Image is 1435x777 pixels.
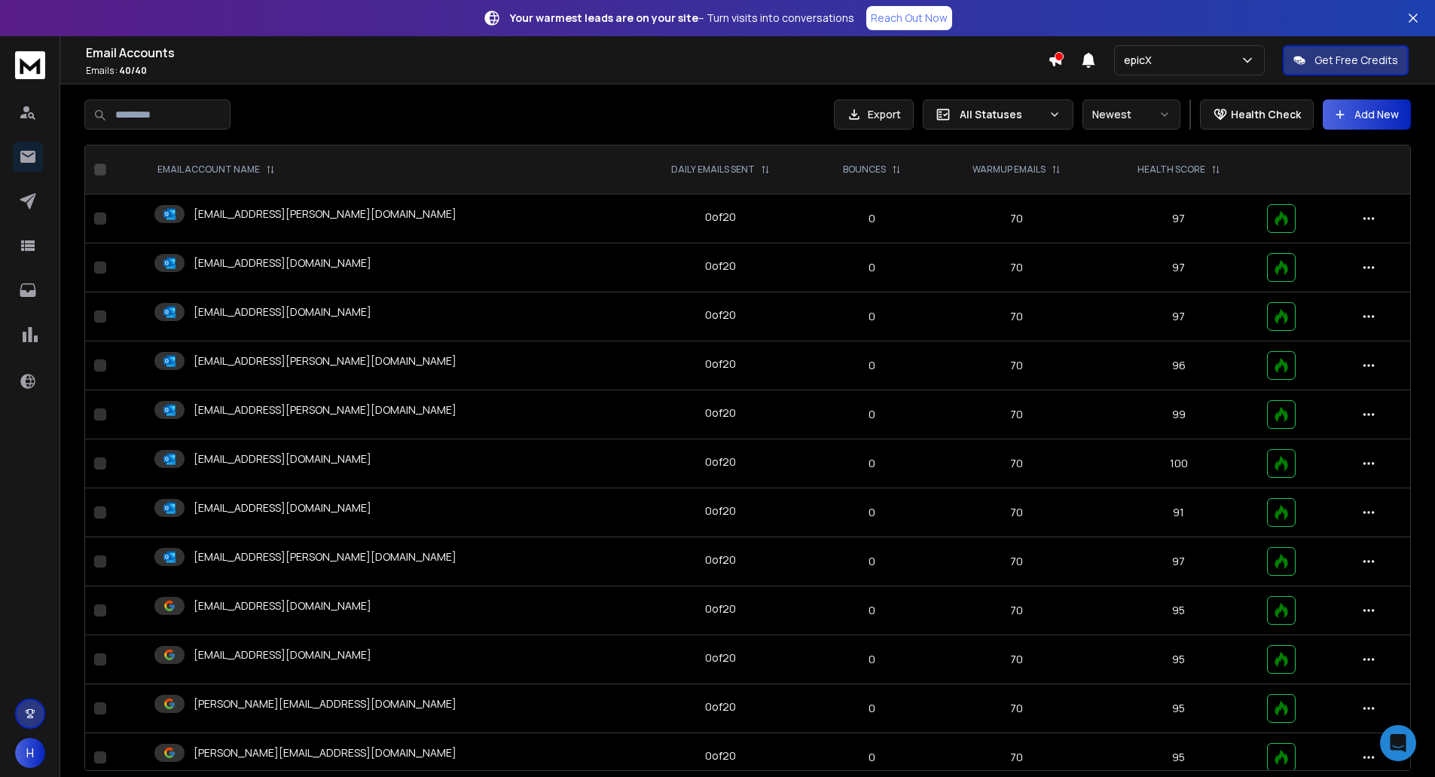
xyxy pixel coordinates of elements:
[1137,164,1205,176] p: HEALTH SCORE
[194,500,371,515] p: [EMAIL_ADDRESS][DOMAIN_NAME]
[705,210,736,225] div: 0 of 20
[1100,537,1259,586] td: 97
[1100,586,1259,635] td: 95
[86,65,1048,77] p: Emails :
[1200,99,1314,130] button: Health Check
[820,260,924,275] p: 0
[820,309,924,324] p: 0
[820,407,924,422] p: 0
[820,505,924,520] p: 0
[705,503,736,519] div: 0 of 20
[820,603,924,618] p: 0
[194,451,371,467] p: [EMAIL_ADDRESS][DOMAIN_NAME]
[1100,439,1259,488] td: 100
[705,601,736,616] div: 0 of 20
[194,647,371,662] p: [EMAIL_ADDRESS][DOMAIN_NAME]
[705,454,736,470] div: 0 of 20
[194,304,371,320] p: [EMAIL_ADDRESS][DOMAIN_NAME]
[820,211,924,226] p: 0
[15,738,45,768] button: H
[1100,390,1259,439] td: 99
[843,164,886,176] p: BOUNCES
[933,635,1100,684] td: 70
[1082,99,1180,130] button: Newest
[1100,292,1259,341] td: 97
[834,99,914,130] button: Export
[194,206,456,222] p: [EMAIL_ADDRESS][PERSON_NAME][DOMAIN_NAME]
[933,586,1100,635] td: 70
[705,748,736,763] div: 0 of 20
[820,554,924,569] p: 0
[1283,45,1409,75] button: Get Free Credits
[194,255,371,271] p: [EMAIL_ADDRESS][DOMAIN_NAME]
[933,243,1100,292] td: 70
[1124,53,1158,68] p: epicX
[194,745,456,760] p: [PERSON_NAME][EMAIL_ADDRESS][DOMAIN_NAME]
[820,456,924,471] p: 0
[933,537,1100,586] td: 70
[820,652,924,667] p: 0
[157,164,275,176] div: EMAIL ACCOUNT NAME
[15,51,45,79] img: logo
[820,358,924,373] p: 0
[1100,488,1259,537] td: 91
[194,549,456,564] p: [EMAIL_ADDRESS][PERSON_NAME][DOMAIN_NAME]
[510,11,698,25] strong: Your warmest leads are on your site
[705,405,736,421] div: 0 of 20
[1100,635,1259,684] td: 95
[933,194,1100,243] td: 70
[705,552,736,567] div: 0 of 20
[1314,53,1398,68] p: Get Free Credits
[972,164,1046,176] p: WARMUP EMAILS
[705,258,736,274] div: 0 of 20
[510,11,854,26] p: – Turn visits into conversations
[933,341,1100,390] td: 70
[933,390,1100,439] td: 70
[705,356,736,372] div: 0 of 20
[820,701,924,716] p: 0
[871,11,948,26] p: Reach Out Now
[933,439,1100,488] td: 70
[1100,684,1259,733] td: 95
[194,353,456,369] p: [EMAIL_ADDRESS][PERSON_NAME][DOMAIN_NAME]
[194,402,456,418] p: [EMAIL_ADDRESS][PERSON_NAME][DOMAIN_NAME]
[820,750,924,765] p: 0
[933,684,1100,733] td: 70
[671,164,755,176] p: DAILY EMAILS SENT
[933,488,1100,537] td: 70
[194,598,371,613] p: [EMAIL_ADDRESS][DOMAIN_NAME]
[866,6,952,30] a: Reach Out Now
[1231,107,1301,122] p: Health Check
[86,44,1048,62] h1: Email Accounts
[1100,194,1259,243] td: 97
[1100,243,1259,292] td: 97
[705,307,736,323] div: 0 of 20
[705,699,736,714] div: 0 of 20
[705,650,736,665] div: 0 of 20
[1380,725,1416,761] div: Open Intercom Messenger
[1323,99,1411,130] button: Add New
[1100,341,1259,390] td: 96
[119,64,147,77] span: 40 / 40
[960,107,1043,122] p: All Statuses
[194,696,456,711] p: [PERSON_NAME][EMAIL_ADDRESS][DOMAIN_NAME]
[933,292,1100,341] td: 70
